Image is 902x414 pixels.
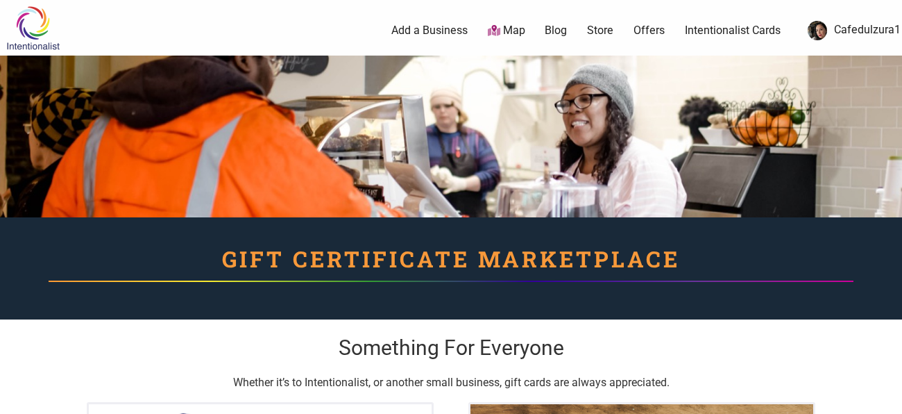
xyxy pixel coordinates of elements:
[685,23,781,38] a: Intentionalist Cards
[391,23,468,38] a: Add a Business
[90,333,812,363] h2: Something For Everyone
[488,23,525,39] a: Map
[633,23,665,38] a: Offers
[587,23,613,38] a: Store
[801,18,901,43] a: Cafedulzura1
[90,374,812,392] p: Whether it’s to Intentionalist, or another small business, gift cards are always appreciated.
[545,23,567,38] a: Blog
